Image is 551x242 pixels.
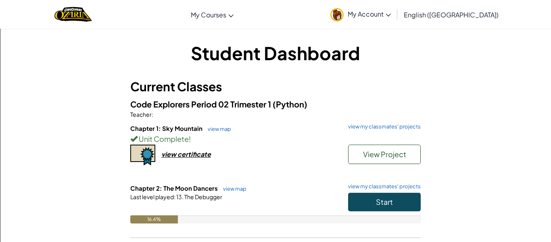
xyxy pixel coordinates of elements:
a: English ([GEOGRAPHIC_DATA]) [400,4,503,25]
span: English ([GEOGRAPHIC_DATA]) [404,11,499,19]
img: avatar [330,8,344,21]
img: Home [54,6,92,23]
a: My Account [326,2,395,27]
span: My Account [348,10,391,18]
span: My Courses [191,11,226,19]
a: My Courses [187,4,238,25]
a: Ozaria by CodeCombat logo [54,6,92,23]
